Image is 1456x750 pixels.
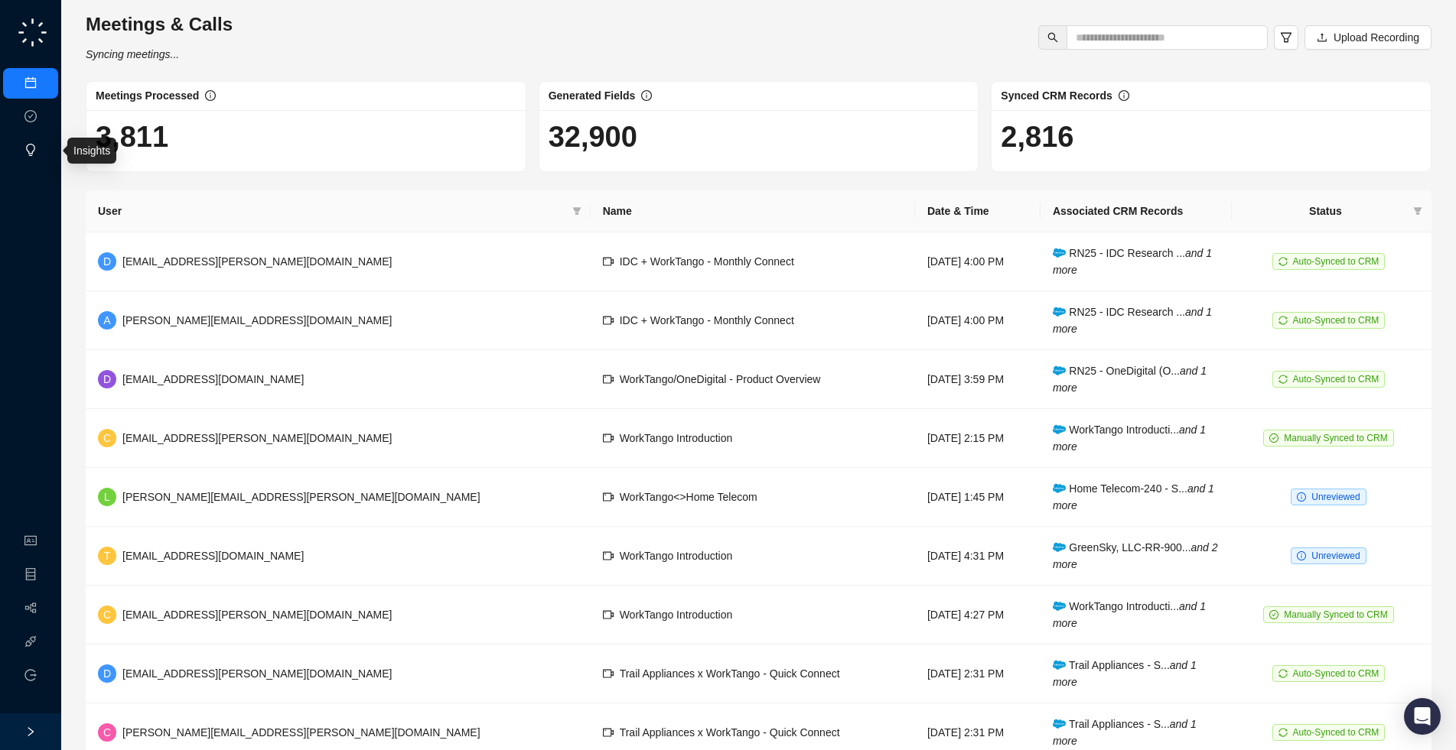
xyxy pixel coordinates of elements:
[1293,727,1379,738] span: Auto-Synced to CRM
[24,669,37,681] span: logout
[1053,247,1212,276] span: RN25 - IDC Research ...
[915,527,1041,586] td: [DATE] 4:31 PM
[1053,365,1207,394] span: RN25 - OneDigital (O...
[603,433,614,443] span: video-camera
[96,119,516,154] h1: 3,811
[122,255,392,268] span: [EMAIL_ADDRESS][PERSON_NAME][DOMAIN_NAME]
[620,609,733,621] span: WorkTango Introduction
[1311,492,1360,502] span: Unreviewed
[122,491,480,503] span: [PERSON_NAME][EMAIL_ADDRESS][PERSON_NAME][DOMAIN_NAME]
[122,609,392,621] span: [EMAIL_ADDRESS][PERSON_NAME][DOMAIN_NAME]
[591,190,915,232] th: Name
[1410,200,1425,222] span: filter
[1305,25,1432,50] button: Upload Recording
[1334,29,1419,46] span: Upload Recording
[1053,424,1206,453] i: and 1 more
[1053,659,1197,688] span: Trail Appliances - S...
[103,724,111,741] span: C
[1284,609,1387,620] span: Manually Synced to CRM
[1293,374,1379,385] span: Auto-Synced to CRM
[641,90,652,101] span: info-circle
[915,350,1041,409] td: [DATE] 3:59 PM
[103,371,111,388] span: D
[569,200,585,222] span: filter
[1280,31,1292,44] span: filter
[1053,424,1206,453] span: WorkTango Introducti...
[915,468,1041,527] td: [DATE] 1:45 PM
[915,409,1041,468] td: [DATE] 2:15 PM
[1297,551,1306,560] span: info-circle
[122,432,392,444] span: [EMAIL_ADDRESS][PERSON_NAME][DOMAIN_NAME]
[603,609,614,620] span: video-camera
[620,491,757,503] span: WorkTango<>Home Telecom
[1053,718,1197,747] span: Trail Appliances - S...
[620,550,733,562] span: WorkTango Introduction
[98,203,566,219] span: User
[1053,306,1212,335] span: RN25 - IDC Research ...
[620,432,733,444] span: WorkTango Introduction
[1047,32,1058,43] span: search
[1317,32,1327,43] span: upload
[1053,600,1206,629] i: and 1 more
[122,373,304,385] span: [EMAIL_ADDRESS][DOMAIN_NAME]
[86,48,179,60] i: Syncing meetings...
[1278,728,1288,737] span: sync
[1297,492,1306,502] span: info-circle
[1053,659,1197,688] i: and 1 more
[1053,541,1218,570] span: GreenSky, LLC-RR-900...
[915,190,1041,232] th: Date & Time
[549,119,969,154] h1: 32,900
[603,315,614,326] span: video-camera
[103,606,111,623] span: C
[915,586,1041,644] td: [DATE] 4:27 PM
[620,667,840,680] span: Trail Appliances x WorkTango - Quick Connect
[103,665,111,682] span: D
[96,89,199,102] span: Meetings Processed
[86,12,233,37] h3: Meetings & Calls
[103,430,111,446] span: C
[603,492,614,502] span: video-camera
[620,255,794,268] span: IDC + WorkTango - Monthly Connect
[1053,365,1207,394] i: and 1 more
[915,644,1041,703] td: [DATE] 2:31 PM
[1001,89,1112,102] span: Synced CRM Records
[1053,247,1212,276] i: and 1 more
[1293,256,1379,267] span: Auto-Synced to CRM
[1119,90,1129,101] span: info-circle
[603,668,614,679] span: video-camera
[1284,433,1387,443] span: Manually Synced to CRM
[1311,550,1360,561] span: Unreviewed
[122,550,304,562] span: [EMAIL_ADDRESS][DOMAIN_NAME]
[205,90,216,101] span: info-circle
[103,253,111,270] span: D
[1053,306,1212,335] i: and 1 more
[620,314,794,326] span: IDC + WorkTango - Monthly Connect
[1053,482,1214,511] i: and 1 more
[603,374,614,385] span: video-camera
[620,373,821,385] span: WorkTango/OneDigital - Product Overview
[25,726,36,737] span: right
[572,206,581,216] span: filter
[1244,203,1407,219] span: Status
[1053,482,1214,511] span: Home Telecom-240 - S...
[15,15,50,50] img: logo-small-C4UdH2pc.png
[122,667,392,680] span: [EMAIL_ADDRESS][PERSON_NAME][DOMAIN_NAME]
[104,489,110,505] span: L
[1404,698,1441,735] div: Open Intercom Messenger
[1278,257,1288,266] span: sync
[549,89,636,102] span: Generated Fields
[122,726,480,739] span: [PERSON_NAME][EMAIL_ADDRESS][PERSON_NAME][DOMAIN_NAME]
[1278,316,1288,325] span: sync
[1269,433,1278,443] span: check-circle
[122,314,392,326] span: [PERSON_NAME][EMAIL_ADDRESS][DOMAIN_NAME]
[104,547,111,564] span: T
[1041,190,1232,232] th: Associated CRM Records
[603,550,614,561] span: video-camera
[1053,600,1206,629] span: WorkTango Introducti...
[1053,718,1197,747] i: and 1 more
[1278,669,1288,678] span: sync
[1293,315,1379,326] span: Auto-Synced to CRM
[1413,206,1422,216] span: filter
[603,256,614,267] span: video-camera
[603,727,614,738] span: video-camera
